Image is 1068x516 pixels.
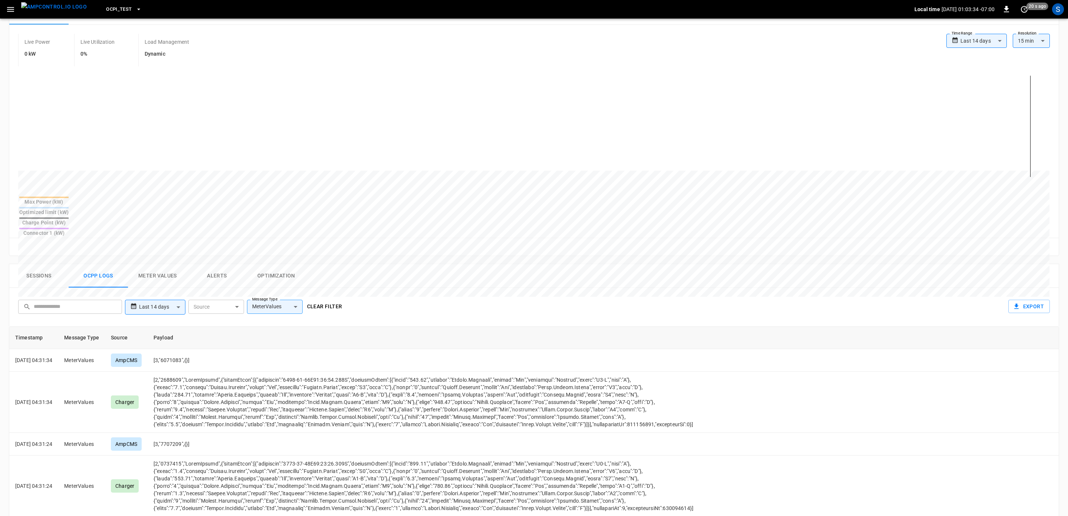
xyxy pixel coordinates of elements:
[15,482,52,490] p: [DATE] 04:31:24
[21,2,87,11] img: ampcontrol.io logo
[103,2,144,17] button: OCPI_Test
[58,433,105,456] td: MeterValues
[128,264,187,288] button: Meter Values
[247,300,303,314] div: MeterValues
[24,50,50,58] h6: 0 kW
[1013,34,1050,48] div: 15 min
[960,34,1007,48] div: Last 14 days
[1052,3,1064,15] div: profile-icon
[9,327,58,349] th: Timestamp
[111,479,139,493] div: Charger
[15,398,52,406] p: [DATE] 04:31:34
[105,327,148,349] th: Source
[247,264,306,288] button: Optimization
[1018,3,1030,15] button: set refresh interval
[148,433,744,456] td: [3,"7707209",{}]
[9,264,69,288] button: Sessions
[942,6,995,13] p: [DATE] 01:03:34 -07:00
[111,437,142,451] div: AmpCMS
[148,327,744,349] th: Payload
[145,50,189,58] h6: Dynamic
[187,264,247,288] button: Alerts
[24,38,50,46] p: Live Power
[15,356,52,364] p: [DATE] 04:31:34
[58,327,105,349] th: Message Type
[304,300,345,313] button: Clear filter
[69,264,128,288] button: Ocpp logs
[145,38,189,46] p: Load Management
[952,30,972,36] label: Time Range
[252,296,277,302] label: Message Type
[139,300,185,314] div: Last 14 days
[1008,300,1050,313] button: Export
[80,38,115,46] p: Live Utilization
[1026,3,1048,10] span: 20 s ago
[15,440,52,448] p: [DATE] 04:31:24
[106,5,132,14] span: OCPI_Test
[1018,30,1036,36] label: Resolution
[914,6,940,13] p: Local time
[80,50,115,58] h6: 0%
